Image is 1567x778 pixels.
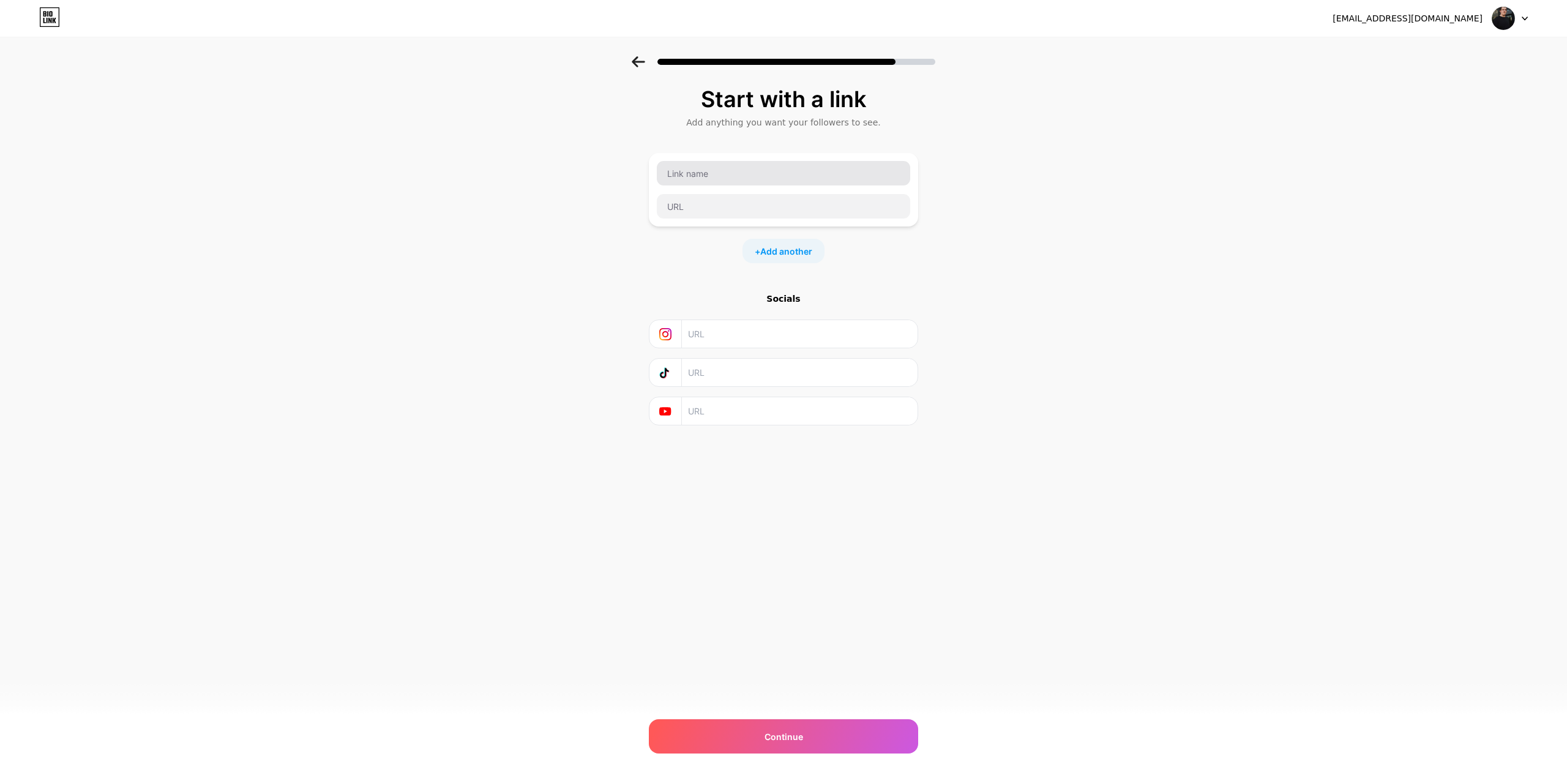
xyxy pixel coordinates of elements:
div: Start with a link [655,87,912,111]
span: Add another [760,245,812,258]
div: [EMAIL_ADDRESS][DOMAIN_NAME] [1333,12,1483,25]
div: Socials [649,293,918,305]
input: URL [688,359,910,386]
img: kevindewilde [1492,7,1515,30]
input: Link name [657,161,910,185]
input: URL [688,320,910,348]
input: URL [657,194,910,219]
span: Continue [765,730,803,743]
input: URL [688,397,910,425]
div: + [742,239,825,263]
div: Add anything you want your followers to see. [655,116,912,129]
